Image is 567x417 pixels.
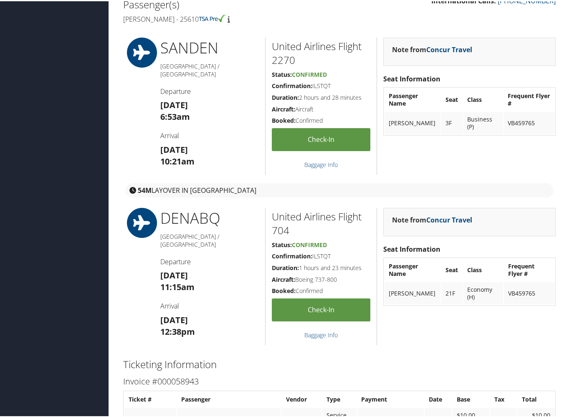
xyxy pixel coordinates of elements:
td: Economy (H) [463,281,503,303]
img: tsa-precheck.png [199,13,226,21]
h5: 1 hours and 23 minutes [272,263,370,271]
strong: Note from [392,44,472,53]
th: Passenger Name [385,87,440,110]
h5: ILSTQT [272,251,370,259]
strong: [DATE] [160,268,188,280]
td: VB459765 [504,111,554,133]
h5: Aircraft [272,104,370,112]
td: 21F [441,281,462,303]
strong: [DATE] [160,313,188,324]
a: Baggage Info [304,330,338,338]
strong: Confirmation: [272,81,312,88]
h3: Invoice #000058943 [123,374,556,386]
td: VB459765 [504,281,554,303]
strong: Booked: [272,115,296,123]
strong: Booked: [272,286,296,293]
strong: Aircraft: [272,104,295,112]
h5: Confirmed [272,286,370,294]
strong: Note from [392,214,472,223]
h4: Arrival [160,130,259,139]
td: [PERSON_NAME] [385,111,440,133]
th: Type [322,391,356,406]
th: Date [425,391,452,406]
span: Confirmed [292,69,327,77]
h5: ILSTQT [272,81,370,89]
a: Baggage Info [304,159,338,167]
th: Vendor [282,391,321,406]
th: Tax [490,391,517,406]
h4: Arrival [160,300,259,309]
strong: 54M [138,184,152,194]
strong: 12:38pm [160,325,195,336]
strong: [DATE] [160,98,188,109]
th: Seat [441,258,462,280]
h2: United Airlines Flight 704 [272,208,370,236]
h4: Departure [160,256,259,265]
th: Seat [441,87,462,110]
th: Base [453,391,489,406]
th: Ticket # [124,391,176,406]
th: Payment [357,391,424,406]
h4: Departure [160,86,259,95]
a: Concur Travel [426,214,472,223]
h4: [PERSON_NAME] - 25610 [123,13,333,23]
h2: Ticketing Information [123,356,556,370]
th: Frequent Flyer # [504,258,554,280]
strong: Confirmation: [272,251,312,259]
strong: 10:21am [160,154,195,166]
a: Check-in [272,297,370,320]
th: Class [463,258,503,280]
h1: SAN DEN [160,36,259,57]
th: Frequent Flyer # [504,87,554,110]
h1: DEN ABQ [160,207,259,227]
th: Passenger Name [385,258,440,280]
a: Concur Travel [426,44,472,53]
h5: 2 hours and 28 minutes [272,92,370,101]
strong: Aircraft: [272,274,295,282]
th: Passenger [177,391,281,406]
div: layover in [GEOGRAPHIC_DATA] [125,182,554,196]
td: Business (P) [463,111,503,133]
strong: 6:53am [160,110,190,121]
span: Confirmed [292,240,327,248]
th: Total [518,391,554,406]
strong: Seat Information [383,243,440,253]
h5: [GEOGRAPHIC_DATA] / [GEOGRAPHIC_DATA] [160,231,259,248]
strong: Status: [272,69,292,77]
td: 3F [441,111,462,133]
strong: Duration: [272,263,299,270]
td: [PERSON_NAME] [385,281,440,303]
h5: Confirmed [272,115,370,124]
strong: Status: [272,240,292,248]
strong: Seat Information [383,73,440,82]
th: Class [463,87,503,110]
h5: [GEOGRAPHIC_DATA] / [GEOGRAPHIC_DATA] [160,61,259,77]
h5: Boeing 737-800 [272,274,370,283]
strong: 11:15am [160,280,195,291]
a: Check-in [272,127,370,150]
strong: [DATE] [160,143,188,154]
h2: United Airlines Flight 2270 [272,38,370,66]
strong: Duration: [272,92,299,100]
